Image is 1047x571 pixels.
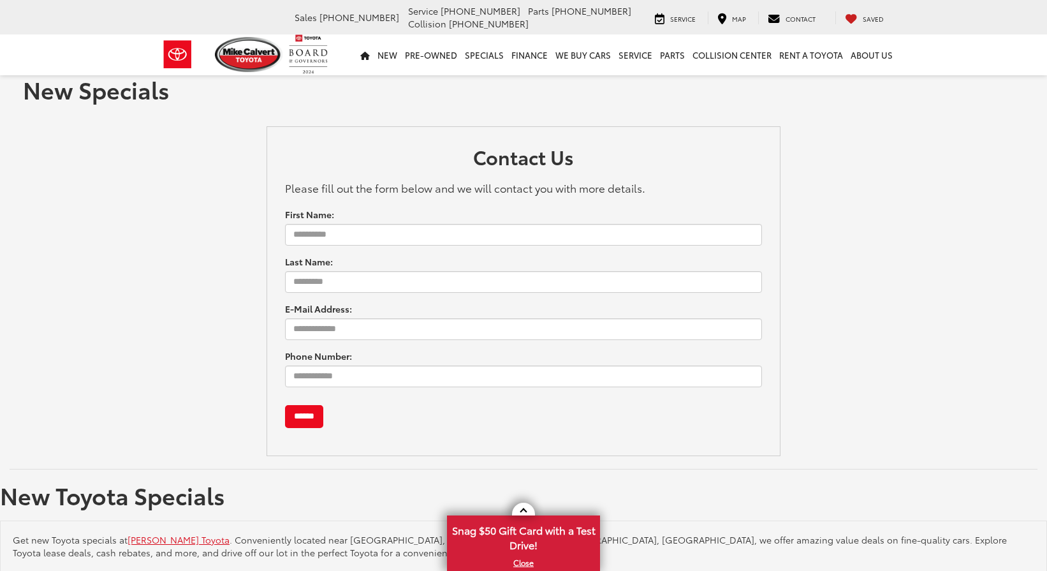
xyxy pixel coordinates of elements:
span: [PHONE_NUMBER] [441,4,520,17]
p: Please fill out the form below and we will contact you with more details. [285,180,762,195]
span: Service [670,14,696,24]
span: Contact [786,14,816,24]
a: Contact [758,11,825,24]
h2: Contact Us [285,146,762,174]
img: Mike Calvert Toyota [215,37,282,72]
span: Parts [528,4,549,17]
span: [PHONE_NUMBER] [319,11,399,24]
a: [PERSON_NAME] Toyota [128,533,230,546]
span: Sales [295,11,317,24]
span: Collision [408,17,446,30]
label: Last Name: [285,255,333,268]
a: New [374,34,401,75]
a: About Us [847,34,897,75]
a: Service [645,11,705,24]
p: Get new Toyota specials at . Conveniently located near [GEOGRAPHIC_DATA], [GEOGRAPHIC_DATA], and ... [13,533,1034,559]
span: [PHONE_NUMBER] [552,4,631,17]
a: Rent a Toyota [775,34,847,75]
h1: New Specials [23,77,1024,102]
span: Map [732,14,746,24]
a: Service [615,34,656,75]
img: Toyota [154,34,201,75]
a: Parts [656,34,689,75]
a: Map [708,11,756,24]
span: [PHONE_NUMBER] [449,17,529,30]
a: Finance [508,34,552,75]
span: Saved [863,14,884,24]
span: Snag $50 Gift Card with a Test Drive! [448,517,599,556]
label: First Name: [285,208,334,221]
label: Phone Number: [285,350,352,362]
label: E-Mail Address: [285,302,352,315]
span: Service [408,4,438,17]
a: Pre-Owned [401,34,461,75]
a: My Saved Vehicles [835,11,893,24]
a: Home [356,34,374,75]
a: Specials [461,34,508,75]
a: WE BUY CARS [552,34,615,75]
a: Collision Center [689,34,775,75]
